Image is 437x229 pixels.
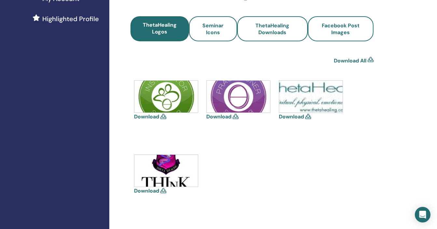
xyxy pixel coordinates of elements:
a: Facebook Post Images [308,16,374,41]
a: ThetaHealing Logos [130,16,189,41]
img: think-shield.jpg [134,155,198,187]
span: Facebook Post Images [322,22,360,36]
a: ThetaHealing Downloads [237,16,308,41]
a: Seminar Icons [189,16,237,41]
a: Download [206,113,231,120]
span: ThetaHealing Logos [143,21,177,35]
span: Highlighted Profile [42,14,99,24]
a: Download [279,113,304,120]
div: Open Intercom Messenger [415,207,430,222]
img: thetahealing-logo-a-copy.jpg [279,81,343,113]
span: Seminar Icons [202,22,224,36]
img: icons-practitioner.jpg [207,81,270,113]
a: Download All [334,57,366,65]
span: ThetaHealing Downloads [255,22,289,36]
a: Download [134,113,159,120]
a: Download [134,187,159,194]
img: icons-instructor.jpg [134,81,198,113]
